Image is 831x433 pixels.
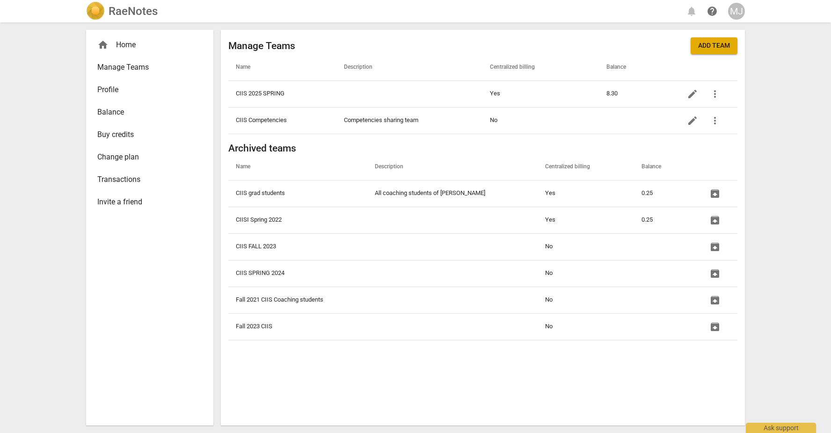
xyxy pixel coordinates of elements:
[86,56,213,79] a: Manage Teams
[86,146,213,168] a: Change plan
[709,115,721,126] span: more_vert
[698,41,730,51] span: Add team
[691,37,737,54] button: Add team
[86,123,213,146] a: Buy credits
[538,233,634,260] td: No
[228,80,336,107] td: CIIS 2025 SPRING
[228,180,367,207] td: CIIS grad students
[709,241,721,253] span: unarchive
[482,80,599,107] td: Yes
[97,62,195,73] span: Manage Teams
[599,80,674,107] td: 8.30
[344,64,384,71] span: Description
[545,163,601,171] span: Centralized billing
[228,40,295,52] h2: Manage Teams
[228,287,367,313] td: Fall 2021 CIIS Coaching students
[97,107,195,118] span: Balance
[236,163,262,171] span: Name
[538,313,634,340] td: No
[687,115,698,126] span: edit
[228,260,367,287] td: CIIS SPRING 2024
[538,260,634,287] td: No
[482,107,599,134] td: No
[709,268,721,279] span: unarchive
[97,39,195,51] div: Home
[606,64,637,71] span: Balance
[704,3,721,20] a: Help
[97,174,195,185] span: Transactions
[97,84,195,95] span: Profile
[86,34,213,56] div: Home
[367,180,538,207] td: All coaching students of [PERSON_NAME]
[97,129,195,140] span: Buy credits
[86,2,105,21] img: Logo
[228,143,737,154] h2: Archived teams
[236,64,262,71] span: Name
[709,88,721,100] span: more_vert
[746,423,816,433] div: Ask support
[97,152,195,163] span: Change plan
[728,3,745,20] button: MJ
[109,5,158,18] h2: RaeNotes
[97,39,109,51] span: home
[634,180,696,207] td: 0.25
[707,6,718,17] span: help
[538,207,634,233] td: Yes
[86,2,158,21] a: LogoRaeNotes
[687,88,698,100] span: edit
[538,180,634,207] td: Yes
[86,168,213,191] a: Transactions
[709,295,721,306] span: unarchive
[86,79,213,101] a: Profile
[336,107,482,134] td: Competencies sharing team
[228,233,367,260] td: CIIS FALL 2023
[86,191,213,213] a: Invite a friend
[709,215,721,226] span: unarchive
[709,321,721,332] span: unarchive
[375,163,415,171] span: Description
[86,101,213,123] a: Balance
[228,207,367,233] td: CIISI Spring 2022
[709,188,721,199] span: unarchive
[97,196,195,208] span: Invite a friend
[490,64,546,71] span: Centralized billing
[634,207,696,233] td: 0.25
[228,313,367,340] td: Fall 2023 CIIS
[538,287,634,313] td: No
[228,107,336,134] td: CIIS Competencies
[641,163,672,171] span: Balance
